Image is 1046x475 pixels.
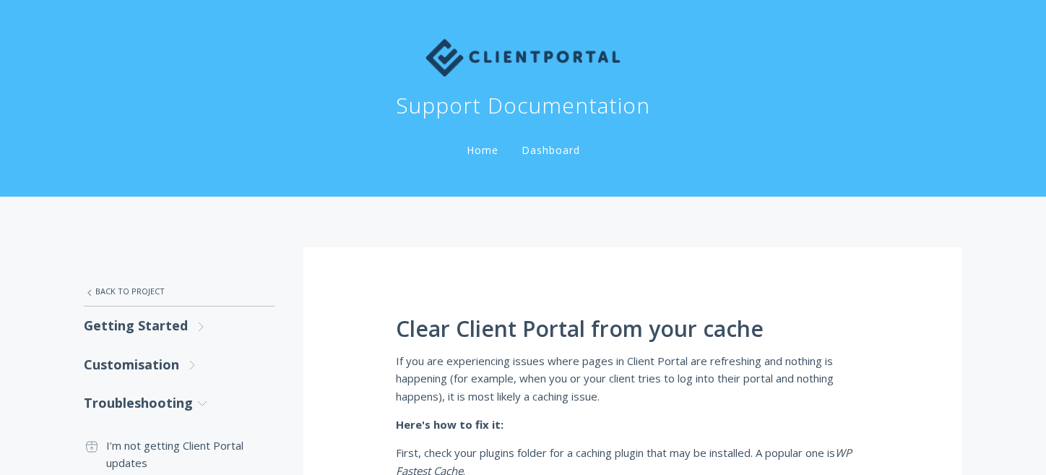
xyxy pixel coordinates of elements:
p: If you are experiencing issues where pages in Client Portal are refreshing and nothing is happeni... [396,352,870,405]
a: Home [464,143,501,157]
a: Troubleshooting [84,384,275,422]
a: Dashboard [519,143,583,157]
h1: Clear Client Portal from your cache [396,317,870,341]
h1: Support Documentation [396,91,650,120]
strong: Here's how to fix it: [396,417,503,432]
a: Customisation [84,346,275,384]
a: Getting Started [84,307,275,345]
a: Back to Project [84,276,275,307]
